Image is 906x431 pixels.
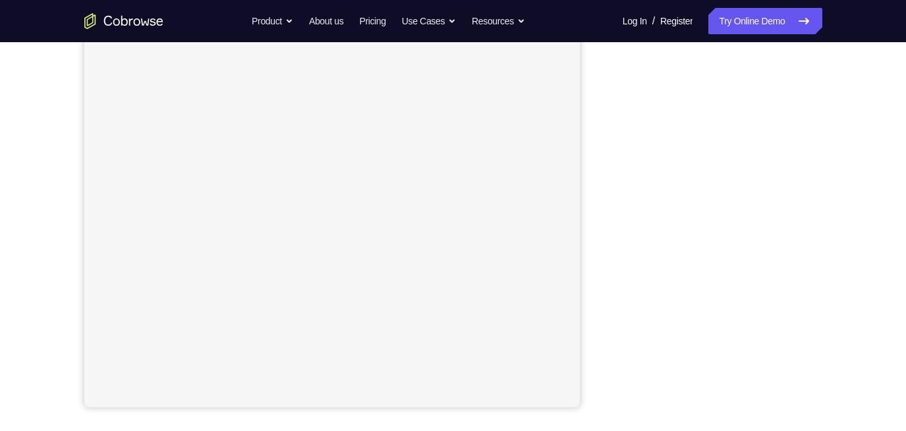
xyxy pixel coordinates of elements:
[708,8,822,34] a: Try Online Demo
[472,8,525,34] button: Resources
[252,8,293,34] button: Product
[359,8,385,34] a: Pricing
[402,8,456,34] button: Use Cases
[623,8,647,34] a: Log In
[660,8,693,34] a: Register
[84,13,163,29] a: Go to the home page
[652,13,655,29] span: /
[309,8,343,34] a: About us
